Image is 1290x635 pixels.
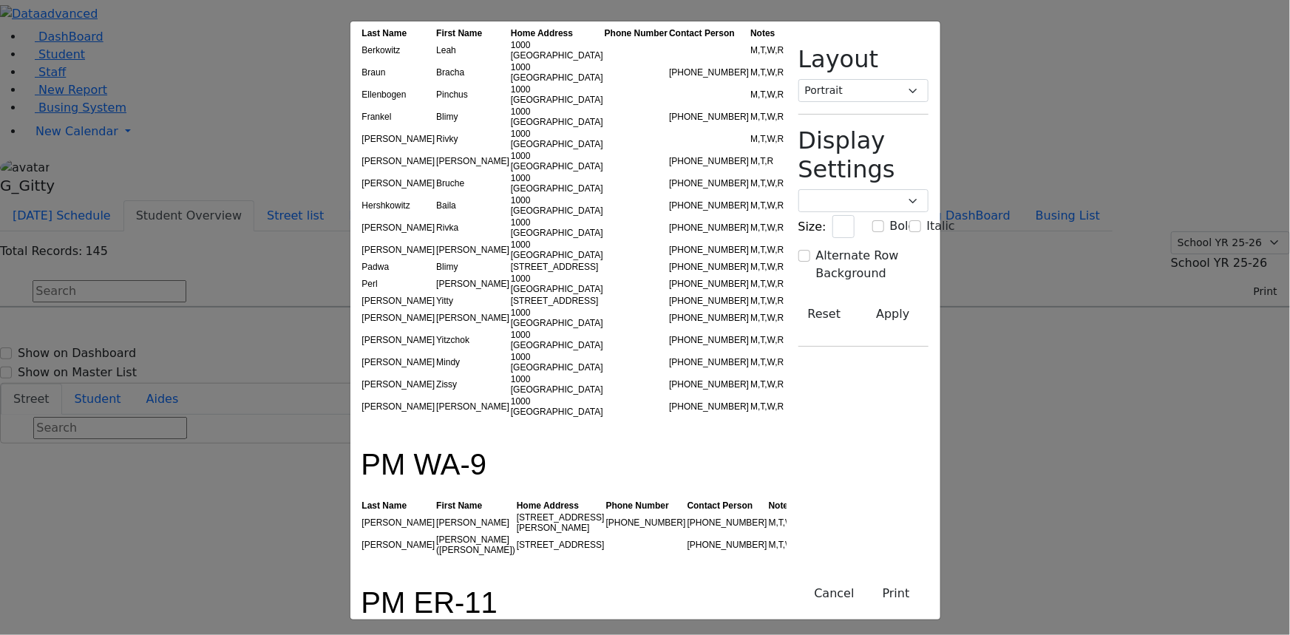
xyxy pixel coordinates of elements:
td: Rivka [435,217,510,239]
td: Perl [361,273,436,295]
label: Bold [890,217,916,235]
td: [PHONE_NUMBER] [668,307,750,329]
div: M,T,W,R [750,134,784,144]
td: Rivky [435,128,510,150]
td: 1000 [GEOGRAPHIC_DATA] [510,351,604,373]
div: M,T,W,R [750,296,784,306]
td: [PERSON_NAME] [361,128,436,150]
td: Zissy [435,373,510,395]
td: Mindy [435,351,510,373]
th: Notes [750,27,784,39]
td: Bruche [435,172,510,194]
td: Blimy [435,106,510,128]
td: 1000 [GEOGRAPHIC_DATA] [510,128,604,150]
th: Last Name [361,27,436,39]
div: M,T,W,R [750,200,784,211]
td: [STREET_ADDRESS] [516,534,605,556]
div: M,T,W,R [750,262,784,272]
th: Home Address [510,27,604,39]
th: Contact Person [687,500,768,512]
td: 1000 [GEOGRAPHIC_DATA] [510,150,604,172]
th: Home Address [516,500,605,512]
td: Braun [361,61,436,84]
td: Pinchus [435,84,510,106]
td: 1000 [GEOGRAPHIC_DATA] [510,307,604,329]
td: [PHONE_NUMBER] [605,512,687,534]
td: [PHONE_NUMBER] [668,239,750,261]
td: Frankel [361,106,436,128]
td: 1000 [GEOGRAPHIC_DATA] [510,172,604,194]
td: [PERSON_NAME] [361,329,436,351]
div: M,T,W,R [769,540,802,550]
td: [PERSON_NAME] [361,217,436,239]
div: M,T,W,R [750,357,784,367]
div: M,T,W,R [769,517,802,528]
td: [PHONE_NUMBER] [668,329,750,351]
div: M,T,R [750,156,784,166]
td: [PERSON_NAME] [361,295,436,307]
td: 1000 [GEOGRAPHIC_DATA] [510,329,604,351]
td: 1000 [GEOGRAPHIC_DATA] [510,39,604,61]
td: 1000 [GEOGRAPHIC_DATA] [510,239,604,261]
td: [PERSON_NAME] [361,351,436,373]
h1: PM WA-9 [361,428,775,482]
td: Berkowitz [361,39,436,61]
td: 1000 [GEOGRAPHIC_DATA] [510,395,604,418]
label: Alternate Row Background [816,247,929,282]
th: First Name [435,27,510,39]
div: M,T,W,R [750,245,784,255]
td: Padwa [361,261,436,273]
h1: PM ER-11 [361,566,775,620]
th: Contact Person [668,27,750,39]
td: [PERSON_NAME] [361,534,436,556]
th: Phone Number [605,500,687,512]
td: 1000 [GEOGRAPHIC_DATA] [510,373,604,395]
td: Leah [435,39,510,61]
label: Size: [798,218,826,236]
td: [PERSON_NAME] [361,239,436,261]
div: M,T,W,R [750,335,784,345]
div: M,T,W,R [750,379,784,390]
td: [STREET_ADDRESS][PERSON_NAME] [516,512,605,534]
td: [PERSON_NAME] [361,150,436,172]
td: [PERSON_NAME] [435,150,510,172]
td: [PERSON_NAME] [361,512,436,534]
td: 1000 [GEOGRAPHIC_DATA] [510,84,604,106]
td: Baila [435,194,510,217]
td: [PERSON_NAME] [435,395,510,418]
td: [PHONE_NUMBER] [668,261,750,273]
td: 1000 [GEOGRAPHIC_DATA] [510,106,604,128]
td: [PHONE_NUMBER] [687,512,768,534]
div: M,T,W,R [750,223,784,233]
td: Yitty [435,295,510,307]
div: M,T,W,R [750,45,784,55]
td: [PHONE_NUMBER] [668,373,750,395]
td: [PERSON_NAME] [361,307,436,329]
label: Italic [927,217,955,235]
td: [PHONE_NUMBER] [668,351,750,373]
td: Blimy [435,261,510,273]
div: M,T,W,R [750,313,784,323]
td: [PHONE_NUMBER] [668,150,750,172]
th: Last Name [361,500,436,512]
h2: Display Settings [798,126,929,183]
td: [PHONE_NUMBER] [687,534,768,556]
th: First Name [435,500,516,512]
td: [PHONE_NUMBER] [668,194,750,217]
h2: Layout [798,45,929,73]
button: Print [864,580,929,608]
div: M,T,W,R [750,279,784,289]
div: M,T,W,R [750,89,784,100]
td: [PERSON_NAME] [361,373,436,395]
td: [PHONE_NUMBER] [668,217,750,239]
td: [PHONE_NUMBER] [668,273,750,295]
div: M,T,W,R [750,178,784,189]
button: Close [804,580,863,608]
td: 1000 [GEOGRAPHIC_DATA] [510,217,604,239]
td: [STREET_ADDRESS] [510,295,604,307]
td: [STREET_ADDRESS] [510,261,604,273]
td: [PHONE_NUMBER] [668,395,750,418]
div: M,T,W,R [750,112,784,122]
td: Yitzchok [435,329,510,351]
td: [PHONE_NUMBER] [668,172,750,194]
